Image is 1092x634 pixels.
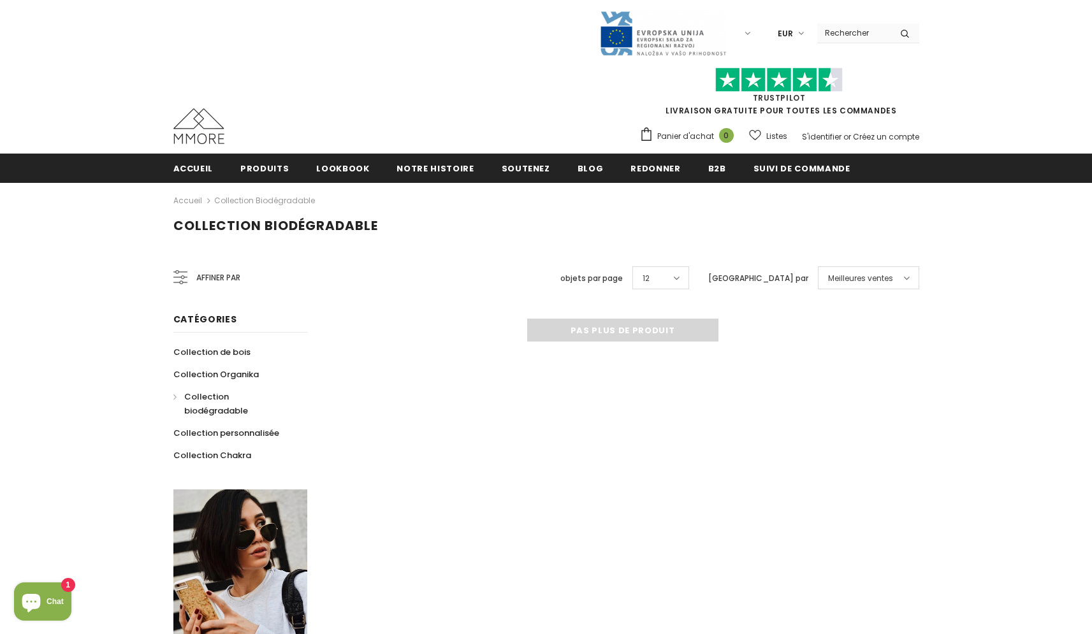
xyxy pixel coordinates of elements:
a: Collection biodégradable [214,195,315,206]
span: Suivi de commande [753,162,850,175]
span: 12 [643,272,650,285]
a: Suivi de commande [753,154,850,182]
span: Collection Chakra [173,449,251,461]
img: Cas MMORE [173,108,224,144]
a: Produits [240,154,289,182]
a: Collection personnalisée [173,422,279,444]
a: Collection de bois [173,341,251,363]
span: Listes [766,130,787,143]
span: Meilleures ventes [828,272,893,285]
span: Collection personnalisée [173,427,279,439]
span: Affiner par [196,271,240,285]
span: Accueil [173,162,214,175]
span: Collection biodégradable [184,391,248,417]
a: Accueil [173,154,214,182]
span: Collection Organika [173,368,259,380]
a: Créez un compte [853,131,919,142]
input: Search Site [817,24,891,42]
a: Notre histoire [397,154,474,182]
span: Lookbook [316,162,369,175]
a: Blog [578,154,604,182]
span: Blog [578,162,604,175]
label: objets par page [560,272,623,285]
span: Produits [240,162,289,175]
span: B2B [708,162,726,175]
span: Collection biodégradable [173,217,378,234]
a: TrustPilot [753,92,806,103]
a: B2B [708,154,726,182]
label: [GEOGRAPHIC_DATA] par [708,272,808,285]
a: Lookbook [316,154,369,182]
span: Redonner [630,162,680,175]
span: Panier d'achat [657,130,714,143]
a: Accueil [173,193,202,208]
span: Notre histoire [397,162,474,175]
a: Panier d'achat 0 [639,127,740,146]
img: Faites confiance aux étoiles pilotes [715,68,843,92]
span: Catégories [173,313,237,326]
inbox-online-store-chat: Shopify online store chat [10,582,75,624]
a: Listes [749,125,787,147]
a: Collection Chakra [173,444,251,466]
span: or [843,131,851,142]
span: EUR [778,27,793,40]
a: soutenez [502,154,550,182]
a: Collection Organika [173,363,259,385]
a: Redonner [630,154,680,182]
a: Collection biodégradable [173,385,293,422]
a: S'identifier [802,131,841,142]
span: 0 [719,128,734,143]
a: Javni Razpis [599,27,727,38]
img: Javni Razpis [599,10,727,57]
span: LIVRAISON GRATUITE POUR TOUTES LES COMMANDES [639,73,919,116]
span: Collection de bois [173,346,251,358]
span: soutenez [502,162,550,175]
